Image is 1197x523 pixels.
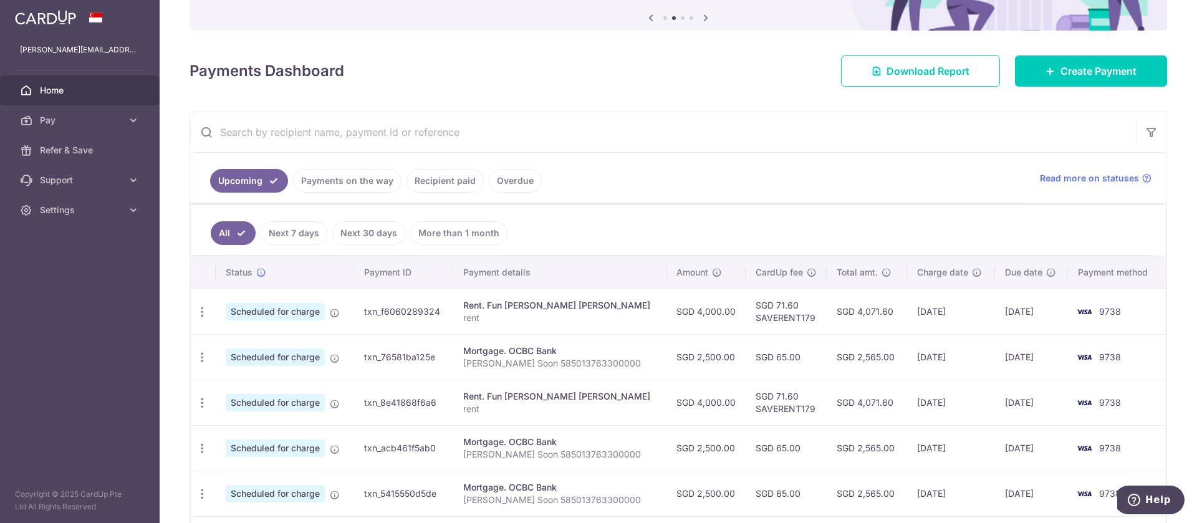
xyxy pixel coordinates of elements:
[746,471,827,516] td: SGD 65.00
[907,425,994,471] td: [DATE]
[887,64,969,79] span: Download Report
[190,112,1137,152] input: Search by recipient name, payment id or reference
[746,380,827,425] td: SGD 71.60 SAVERENT179
[261,221,327,245] a: Next 7 days
[676,266,708,279] span: Amount
[1072,304,1097,319] img: Bank Card
[1072,350,1097,365] img: Bank Card
[463,448,657,461] p: [PERSON_NAME] Soon 585013763300000
[907,380,994,425] td: [DATE]
[907,334,994,380] td: [DATE]
[995,334,1069,380] td: [DATE]
[463,436,657,448] div: Mortgage. OCBC Bank
[463,481,657,494] div: Mortgage. OCBC Bank
[666,380,746,425] td: SGD 4,000.00
[226,485,325,502] span: Scheduled for charge
[1099,488,1121,499] span: 9738
[1040,172,1151,185] a: Read more on statuses
[1040,172,1139,185] span: Read more on statuses
[1060,64,1137,79] span: Create Payment
[666,425,746,471] td: SGD 2,500.00
[756,266,803,279] span: CardUp fee
[406,169,484,193] a: Recipient paid
[354,471,453,516] td: txn_5415550d5de
[354,380,453,425] td: txn_8e41868f6a6
[226,439,325,457] span: Scheduled for charge
[190,60,344,82] h4: Payments Dashboard
[827,471,907,516] td: SGD 2,565.00
[666,334,746,380] td: SGD 2,500.00
[917,266,968,279] span: Charge date
[1005,266,1042,279] span: Due date
[837,266,878,279] span: Total amt.
[226,394,325,411] span: Scheduled for charge
[1015,55,1167,87] a: Create Payment
[1099,443,1121,453] span: 9738
[907,471,994,516] td: [DATE]
[40,204,122,216] span: Settings
[1117,486,1185,517] iframe: Opens a widget where you can find more information
[211,221,256,245] a: All
[995,380,1069,425] td: [DATE]
[827,289,907,334] td: SGD 4,071.60
[463,390,657,403] div: Rent. Fun [PERSON_NAME] [PERSON_NAME]
[453,256,667,289] th: Payment details
[746,334,827,380] td: SGD 65.00
[666,289,746,334] td: SGD 4,000.00
[1099,352,1121,362] span: 9738
[907,289,994,334] td: [DATE]
[746,425,827,471] td: SGD 65.00
[1099,306,1121,317] span: 9738
[1068,256,1166,289] th: Payment method
[40,174,122,186] span: Support
[666,471,746,516] td: SGD 2,500.00
[226,348,325,366] span: Scheduled for charge
[1072,441,1097,456] img: Bank Card
[463,403,657,415] p: rent
[995,289,1069,334] td: [DATE]
[40,114,122,127] span: Pay
[15,10,76,25] img: CardUp
[226,266,252,279] span: Status
[463,357,657,370] p: [PERSON_NAME] Soon 585013763300000
[354,334,453,380] td: txn_76581ba125e
[463,299,657,312] div: Rent. Fun [PERSON_NAME] [PERSON_NAME]
[20,44,140,56] p: [PERSON_NAME][EMAIL_ADDRESS][DOMAIN_NAME]
[827,425,907,471] td: SGD 2,565.00
[841,55,1000,87] a: Download Report
[827,380,907,425] td: SGD 4,071.60
[410,221,507,245] a: More than 1 month
[40,144,122,156] span: Refer & Save
[489,169,542,193] a: Overdue
[210,169,288,193] a: Upcoming
[332,221,405,245] a: Next 30 days
[827,334,907,380] td: SGD 2,565.00
[995,425,1069,471] td: [DATE]
[1099,397,1121,408] span: 9738
[1072,486,1097,501] img: Bank Card
[746,289,827,334] td: SGD 71.60 SAVERENT179
[226,303,325,320] span: Scheduled for charge
[354,256,453,289] th: Payment ID
[995,471,1069,516] td: [DATE]
[463,494,657,506] p: [PERSON_NAME] Soon 585013763300000
[40,84,122,97] span: Home
[463,312,657,324] p: rent
[293,169,401,193] a: Payments on the way
[1072,395,1097,410] img: Bank Card
[463,345,657,357] div: Mortgage. OCBC Bank
[354,289,453,334] td: txn_f6060289324
[354,425,453,471] td: txn_acb461f5ab0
